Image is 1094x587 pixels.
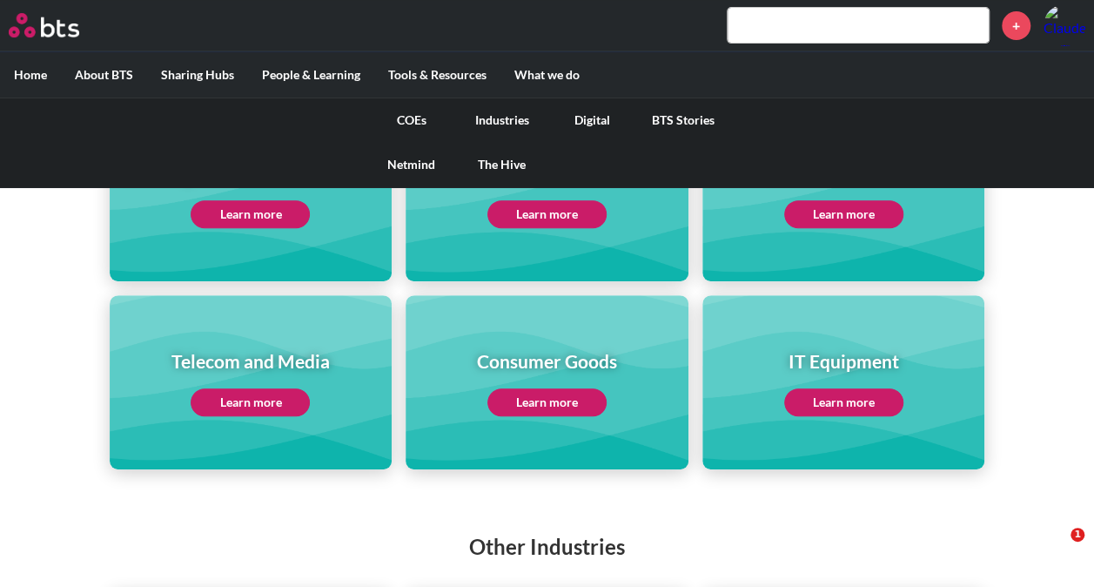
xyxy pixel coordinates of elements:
h1: Telecom and Media [171,348,330,374]
a: Learn more [487,200,607,228]
label: What we do [500,52,594,98]
a: Learn more [191,388,310,416]
a: Go home [9,13,111,37]
iframe: Intercom live chat [1035,528,1077,570]
label: Tools & Resources [374,52,500,98]
img: BTS Logo [9,13,79,37]
h1: IT Equipment [784,348,903,374]
a: + [1002,11,1030,40]
label: Sharing Hubs [147,52,248,98]
span: 1 [1071,528,1084,542]
a: Learn more [784,200,903,228]
h1: Consumer Goods [477,348,617,374]
label: People & Learning [248,52,374,98]
a: Learn more [784,388,903,416]
label: About BTS [61,52,147,98]
img: Claudette Carney [1044,4,1085,46]
a: Profile [1044,4,1085,46]
a: Learn more [191,200,310,228]
a: Learn more [487,388,607,416]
